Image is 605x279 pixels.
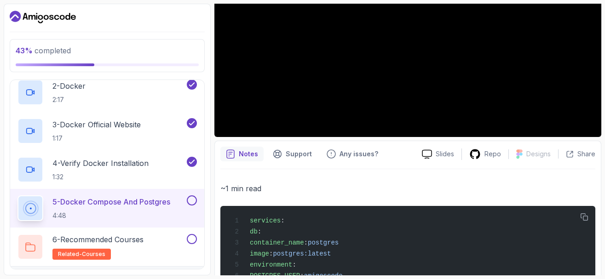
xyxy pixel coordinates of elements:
a: Dashboard [10,10,76,24]
span: db [250,228,258,235]
button: 6-Recommended Coursesrelated-courses [17,234,197,260]
span: container_name [250,239,304,246]
p: Designs [526,149,551,159]
p: 4:48 [52,211,170,220]
span: completed [16,46,71,55]
p: 2:17 [52,95,86,104]
p: 1:32 [52,172,149,182]
p: ~1 min read [220,182,595,195]
p: Share [577,149,595,159]
span: image [250,250,269,257]
span: : [304,239,308,246]
p: 3 - Docker Official Website [52,119,141,130]
button: 2-Docker2:17 [17,80,197,105]
span: related-courses [58,251,105,258]
button: 4-Verify Docker Installation1:32 [17,157,197,182]
p: 2 - Docker [52,80,86,91]
span: : [269,250,273,257]
p: 5 - Docker Compose And Postgres [52,196,170,207]
button: 5-Docker Compose And Postgres4:48 [17,195,197,221]
p: Repo [484,149,501,159]
span: postgres [308,239,339,246]
p: 4 - Verify Docker Installation [52,158,149,169]
span: postgres:latest [273,250,331,257]
span: : [292,261,296,268]
p: 1:17 [52,134,141,143]
a: Repo [462,148,508,160]
span: : [281,217,284,224]
button: 3-Docker Official Website1:17 [17,118,197,144]
span: : [258,228,261,235]
button: Share [558,149,595,159]
span: services [250,217,281,224]
p: Slides [436,149,454,159]
p: 6 - Recommended Courses [52,234,144,245]
a: Slides [415,149,461,159]
span: environment [250,261,292,268]
span: 43 % [16,46,33,55]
